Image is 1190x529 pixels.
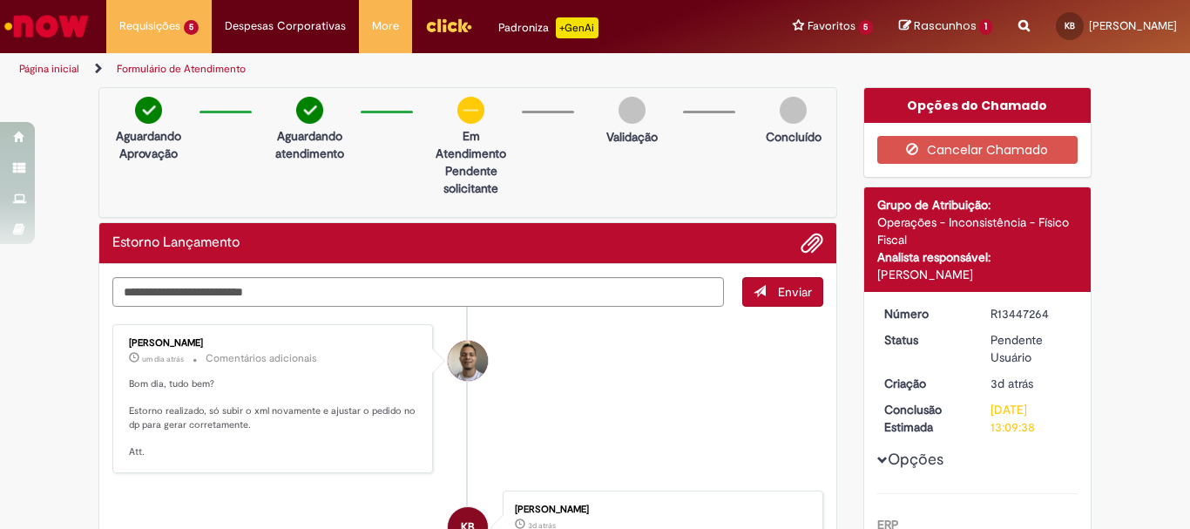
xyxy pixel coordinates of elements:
[184,20,199,35] span: 5
[429,127,513,162] p: Em Atendimento
[425,12,472,38] img: click_logo_yellow_360x200.png
[556,17,598,38] p: +GenAi
[899,18,992,35] a: Rascunhos
[871,331,978,349] dt: Status
[991,305,1072,322] div: R13447264
[801,232,823,254] button: Adicionar anexos
[112,235,240,251] h2: Estorno Lançamento Histórico de tíquete
[864,88,1092,123] div: Opções do Chamado
[515,505,805,515] div: [PERSON_NAME]
[19,62,79,76] a: Página inicial
[991,376,1033,391] time: 26/08/2025 10:09:35
[206,351,317,366] small: Comentários adicionais
[1065,20,1075,31] span: KB
[877,266,1078,283] div: [PERSON_NAME]
[991,375,1072,392] div: 26/08/2025 10:09:35
[448,341,488,381] div: Joziano De Jesus Oliveira
[117,62,246,76] a: Formulário de Atendimento
[871,375,978,392] dt: Criação
[991,376,1033,391] span: 3d atrás
[619,97,646,124] img: img-circle-grey.png
[112,277,724,307] textarea: Digite sua mensagem aqui...
[606,128,658,146] p: Validação
[877,248,1078,266] div: Analista responsável:
[877,214,1078,248] div: Operações - Inconsistência - Físico Fiscal
[871,305,978,322] dt: Número
[766,128,822,146] p: Concluído
[979,19,992,35] span: 1
[429,162,513,197] p: Pendente solicitante
[742,277,823,307] button: Enviar
[498,17,598,38] div: Padroniza
[13,53,781,85] ul: Trilhas de página
[2,9,91,44] img: ServiceNow
[1089,18,1177,33] span: [PERSON_NAME]
[129,338,419,349] div: [PERSON_NAME]
[877,136,1078,164] button: Cancelar Chamado
[142,354,184,364] span: um dia atrás
[129,377,419,459] p: Bom dia, tudo bem? Estorno realizado, só subir o xml novamente e ajustar o pedido no dp para gera...
[914,17,977,34] span: Rascunhos
[119,17,180,35] span: Requisições
[780,97,807,124] img: img-circle-grey.png
[106,127,191,162] p: Aguardando Aprovação
[267,127,352,162] p: Aguardando atendimento
[142,354,184,364] time: 27/08/2025 08:42:51
[859,20,874,35] span: 5
[225,17,346,35] span: Despesas Corporativas
[991,401,1072,436] div: [DATE] 13:09:38
[877,196,1078,214] div: Grupo de Atribuição:
[991,331,1072,366] div: Pendente Usuário
[135,97,162,124] img: check-circle-green.png
[808,17,855,35] span: Favoritos
[778,284,812,300] span: Enviar
[296,97,323,124] img: check-circle-green.png
[871,401,978,436] dt: Conclusão Estimada
[372,17,399,35] span: More
[457,97,484,124] img: circle-minus.png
